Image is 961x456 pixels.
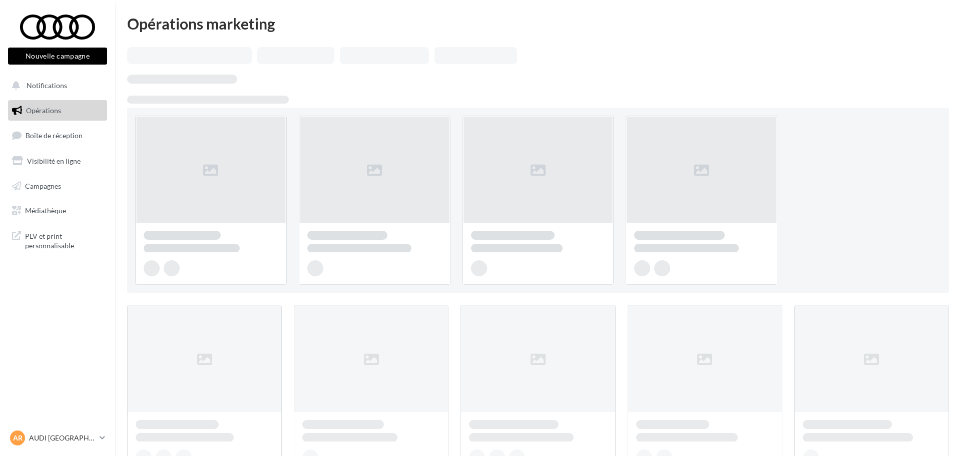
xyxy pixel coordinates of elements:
[6,125,109,146] a: Boîte de réception
[29,433,96,443] p: AUDI [GEOGRAPHIC_DATA]
[127,16,949,31] div: Opérations marketing
[25,206,66,215] span: Médiathèque
[26,131,83,140] span: Boîte de réception
[27,157,81,165] span: Visibilité en ligne
[6,200,109,221] a: Médiathèque
[26,106,61,115] span: Opérations
[25,181,61,190] span: Campagnes
[8,428,107,447] a: AR AUDI [GEOGRAPHIC_DATA]
[6,100,109,121] a: Opérations
[6,225,109,255] a: PLV et print personnalisable
[6,75,105,96] button: Notifications
[27,81,67,90] span: Notifications
[6,176,109,197] a: Campagnes
[8,48,107,65] button: Nouvelle campagne
[25,229,103,251] span: PLV et print personnalisable
[13,433,23,443] span: AR
[6,151,109,172] a: Visibilité en ligne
